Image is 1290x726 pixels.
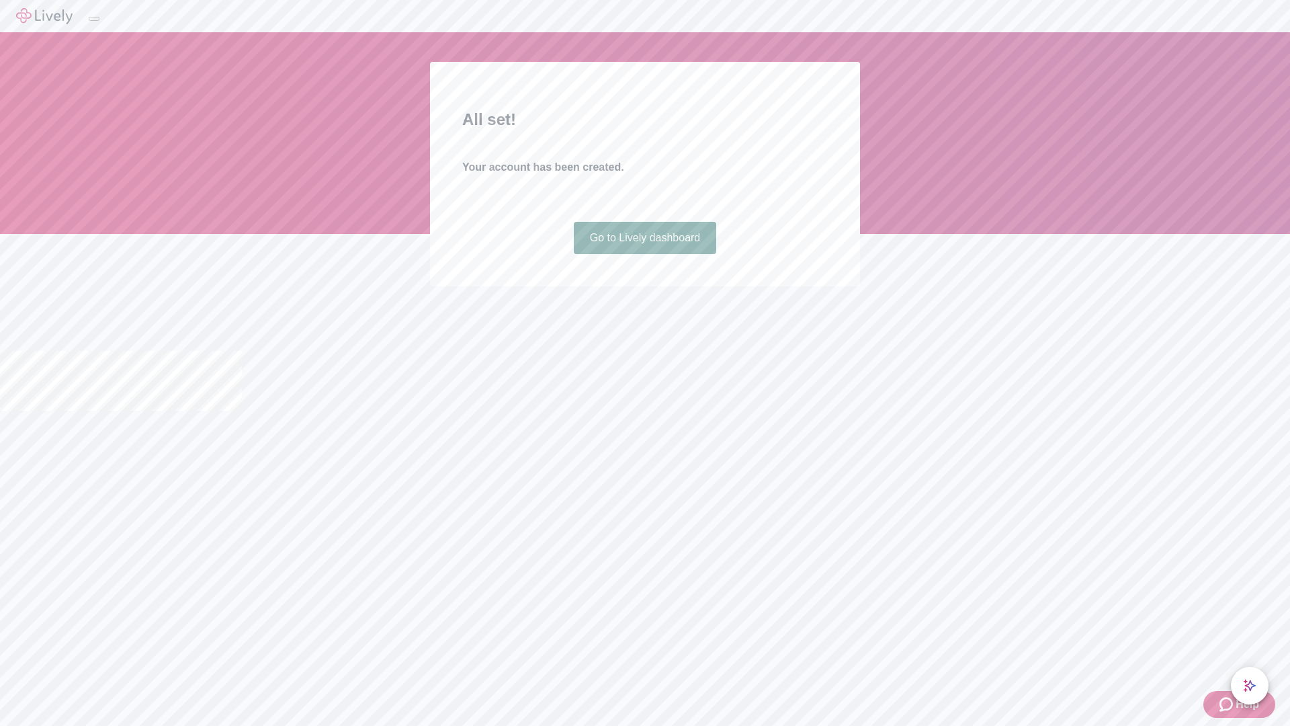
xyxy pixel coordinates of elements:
[1219,696,1236,713] svg: Zendesk support icon
[462,159,828,175] h4: Your account has been created.
[462,108,828,132] h2: All set!
[16,8,73,24] img: Lively
[1236,696,1259,713] span: Help
[89,17,99,21] button: Log out
[1203,691,1275,718] button: Zendesk support iconHelp
[1231,667,1268,704] button: chat
[574,222,717,254] a: Go to Lively dashboard
[1243,679,1256,692] svg: Lively AI Assistant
